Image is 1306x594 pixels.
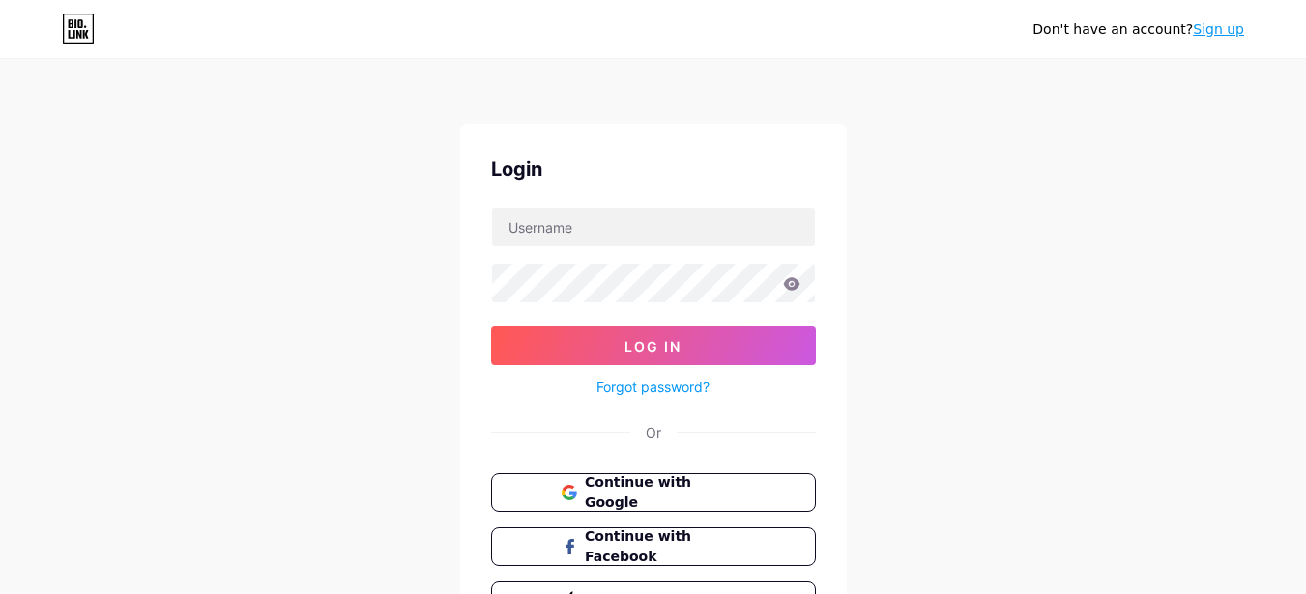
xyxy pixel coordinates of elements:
[1032,19,1244,40] div: Don't have an account?
[491,155,816,184] div: Login
[585,526,744,567] span: Continue with Facebook
[491,473,816,512] button: Continue with Google
[492,208,815,246] input: Username
[1193,21,1244,37] a: Sign up
[646,422,661,442] div: Or
[596,377,710,397] a: Forgot password?
[491,326,816,365] button: Log In
[491,527,816,566] button: Continue with Facebook
[624,338,682,354] span: Log In
[585,472,744,513] span: Continue with Google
